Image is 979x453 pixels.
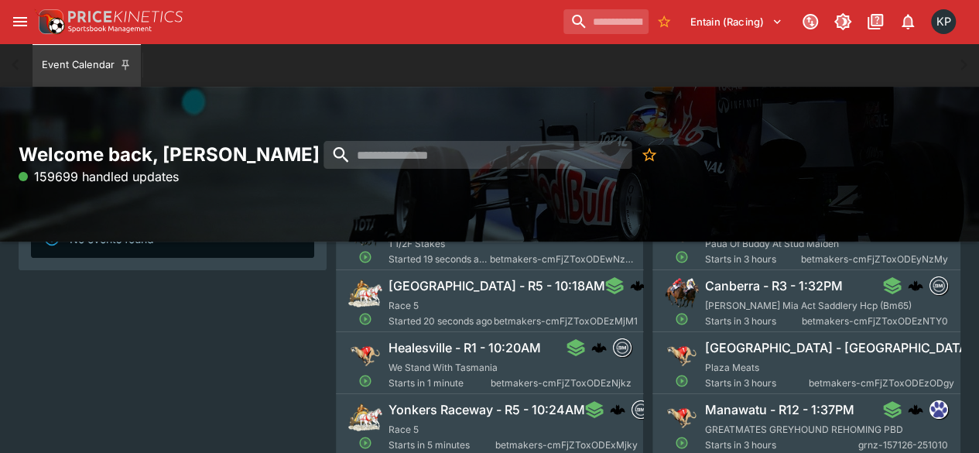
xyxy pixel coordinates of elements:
[705,402,854,418] h6: Manawatu - R12 - 1:37PM
[613,339,630,356] img: betmakers.png
[358,374,372,388] svg: Open
[930,401,947,418] img: grnz.png
[632,400,650,419] div: betmakers
[809,376,954,391] span: betmakers-cmFjZToxODEzODgy
[68,11,183,22] img: PriceKinetics
[68,26,152,33] img: Sportsbook Management
[931,9,956,34] div: Kedar Pandit
[612,338,631,357] div: betmakers
[610,402,625,417] img: logo-cerberus.svg
[676,312,690,326] svg: Open
[389,252,490,267] span: Started 19 seconds ago
[665,338,699,372] img: greyhound_racing.png
[19,167,179,186] p: 159699 handled updates
[590,340,606,355] img: logo-cerberus.svg
[495,438,637,453] span: betmakers-cmFjZToxODExMjky
[348,214,382,249] img: horse_racing.png
[894,8,922,36] button: Notifications
[801,252,948,267] span: betmakers-cmFjZToxODEyNzMy
[389,402,585,418] h6: Yonkers Raceway - R5 - 10:24AM
[389,376,491,391] span: Starts in 1 minute
[929,400,948,419] div: grnz
[490,252,638,267] span: betmakers-cmFjZToxODEwNzQx
[389,424,419,435] span: Race 5
[796,8,824,36] button: Connected to PK
[858,438,948,453] span: grnz-157126-251010
[861,8,889,36] button: Documentation
[829,8,857,36] button: Toggle light/dark mode
[665,400,699,434] img: greyhound_racing.png
[563,9,649,34] input: search
[493,314,637,329] span: betmakers-cmFjZToxODEzMjM1
[705,376,809,391] span: Starts in 3 hours
[802,314,948,329] span: betmakers-cmFjZToxODEzNTY0
[665,276,699,311] img: horse_racing.png
[705,424,903,435] span: GREATMATES GREYHOUND REHOMING PBD
[19,142,327,166] h2: Welcome back, [PERSON_NAME]
[389,238,445,249] span: 1 1/2F Stakes
[635,141,662,169] button: No Bookmarks
[358,312,372,326] svg: Open
[590,340,606,355] div: cerberus
[908,402,923,417] img: logo-cerberus.svg
[681,9,792,34] button: Select Tenant
[389,340,541,356] h6: Healesville - R1 - 10:20AM
[676,250,690,264] svg: Open
[705,362,759,373] span: Plaza Meats
[676,374,690,388] svg: Open
[908,278,923,293] img: logo-cerberus.svg
[908,278,923,293] div: cerberus
[929,276,948,295] div: betmakers
[610,402,625,417] div: cerberus
[6,8,34,36] button: open drawer
[652,9,676,34] button: No Bookmarks
[908,402,923,417] div: cerberus
[34,6,65,37] img: PriceKinetics Logo
[348,338,382,372] img: greyhound_racing.png
[33,43,141,87] button: Event Calendar
[665,214,699,249] img: greyhound_racing.png
[926,5,960,39] button: Kedar Pandit
[323,141,632,169] input: search
[705,278,843,294] h6: Canberra - R3 - 1:32PM
[389,300,419,311] span: Race 5
[705,438,858,453] span: Starts in 3 hours
[630,278,645,293] div: cerberus
[389,438,495,453] span: Starts in 5 minutes
[705,300,912,311] span: [PERSON_NAME] Mia Act Saddlery Hcp (Bm65)
[358,250,372,264] svg: Open
[705,252,801,267] span: Starts in 3 hours
[705,238,839,249] span: Paua Of Buddy At Stud Maiden
[705,314,802,329] span: Starts in 3 hours
[676,436,690,450] svg: Open
[632,401,649,418] img: betmakers.png
[490,376,631,391] span: betmakers-cmFjZToxODEzNjkz
[389,314,494,329] span: Started 20 seconds ago
[930,277,947,294] img: betmakers.png
[348,276,382,311] img: harness_racing.png
[630,278,645,293] img: logo-cerberus.svg
[358,436,372,450] svg: Open
[389,362,498,373] span: We Stand With Tasmania
[348,400,382,434] img: harness_racing.png
[389,278,605,294] h6: [GEOGRAPHIC_DATA] - R5 - 10:18AM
